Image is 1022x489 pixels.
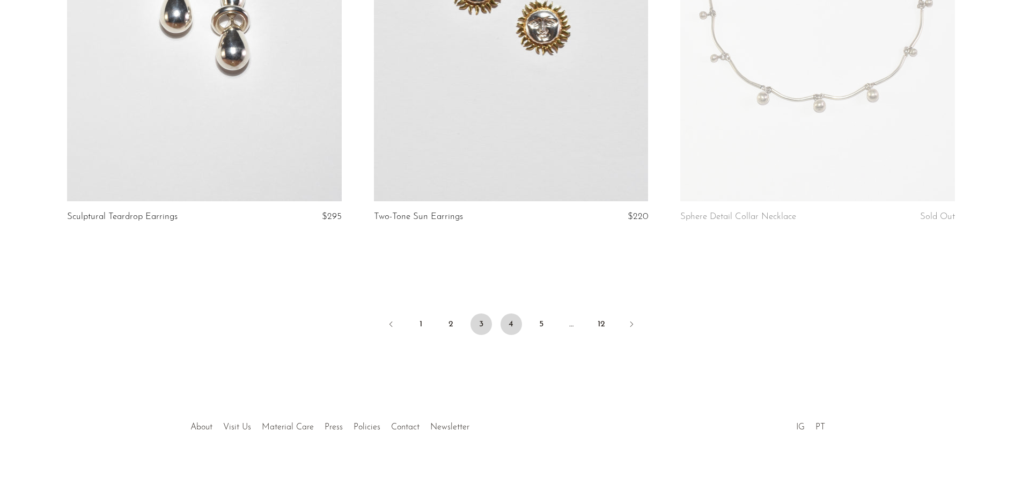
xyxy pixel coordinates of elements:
a: 1 [410,313,432,335]
ul: Social Medias [791,414,830,435]
a: Sculptural Teardrop Earrings [67,212,178,222]
span: 3 [470,313,492,335]
a: 5 [531,313,552,335]
a: Contact [391,423,420,432]
span: Sold Out [920,212,955,221]
a: Two-Tone Sun Earrings [374,212,463,222]
a: Sphere Detail Collar Necklace [680,212,796,222]
a: 2 [440,313,462,335]
a: Visit Us [223,423,251,432]
a: Policies [354,423,380,432]
a: About [190,423,212,432]
a: Press [325,423,343,432]
a: PT [815,423,825,432]
a: IG [796,423,805,432]
a: Previous [380,313,402,337]
a: 4 [501,313,522,335]
a: Next [621,313,642,337]
span: … [561,313,582,335]
span: $295 [322,212,342,221]
a: Material Care [262,423,314,432]
a: 12 [591,313,612,335]
span: $220 [628,212,648,221]
ul: Quick links [185,414,475,435]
